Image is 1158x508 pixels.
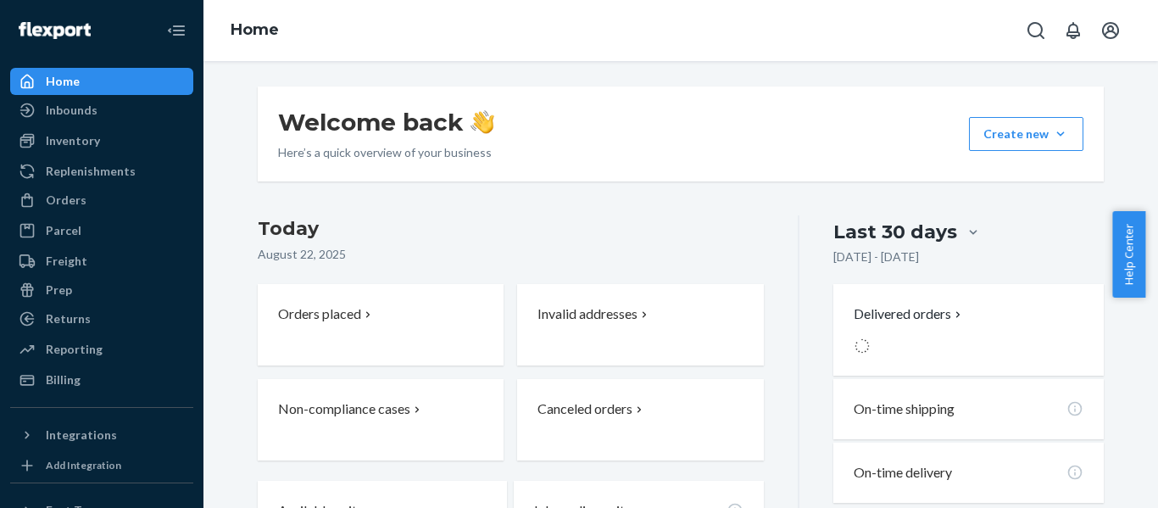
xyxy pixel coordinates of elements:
[833,219,957,245] div: Last 30 days
[217,6,292,55] ol: breadcrumbs
[46,73,80,90] div: Home
[278,304,361,324] p: Orders placed
[10,276,193,304] a: Prep
[969,117,1083,151] button: Create new
[46,222,81,239] div: Parcel
[278,107,494,137] h1: Welcome back
[1056,14,1090,47] button: Open notifications
[10,455,193,476] a: Add Integration
[46,310,91,327] div: Returns
[10,97,193,124] a: Inbounds
[278,144,494,161] p: Here’s a quick overview of your business
[854,304,965,324] button: Delivered orders
[46,282,72,299] div: Prep
[258,379,504,461] button: Non-compliance cases
[517,379,763,461] button: Canceled orders
[1112,211,1145,298] button: Help Center
[517,284,763,366] button: Invalid addresses
[10,217,193,244] a: Parcel
[10,158,193,185] a: Replenishments
[231,20,279,39] a: Home
[46,102,97,119] div: Inbounds
[258,246,764,263] p: August 22, 2025
[10,421,193,449] button: Integrations
[46,253,87,270] div: Freight
[10,248,193,275] a: Freight
[10,127,193,154] a: Inventory
[854,463,952,483] p: On-time delivery
[258,215,764,243] h3: Today
[46,341,103,358] div: Reporting
[46,192,86,209] div: Orders
[470,110,494,134] img: hand-wave emoji
[10,187,193,214] a: Orders
[1019,14,1053,47] button: Open Search Box
[46,163,136,180] div: Replenishments
[10,336,193,363] a: Reporting
[46,427,117,444] div: Integrations
[46,458,121,472] div: Add Integration
[854,399,955,419] p: On-time shipping
[19,22,91,39] img: Flexport logo
[46,371,81,388] div: Billing
[1094,14,1127,47] button: Open account menu
[537,304,637,324] p: Invalid addresses
[10,305,193,332] a: Returns
[46,132,100,149] div: Inventory
[10,68,193,95] a: Home
[278,399,410,419] p: Non-compliance cases
[159,14,193,47] button: Close Navigation
[258,284,504,366] button: Orders placed
[537,399,632,419] p: Canceled orders
[833,248,919,265] p: [DATE] - [DATE]
[10,366,193,394] a: Billing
